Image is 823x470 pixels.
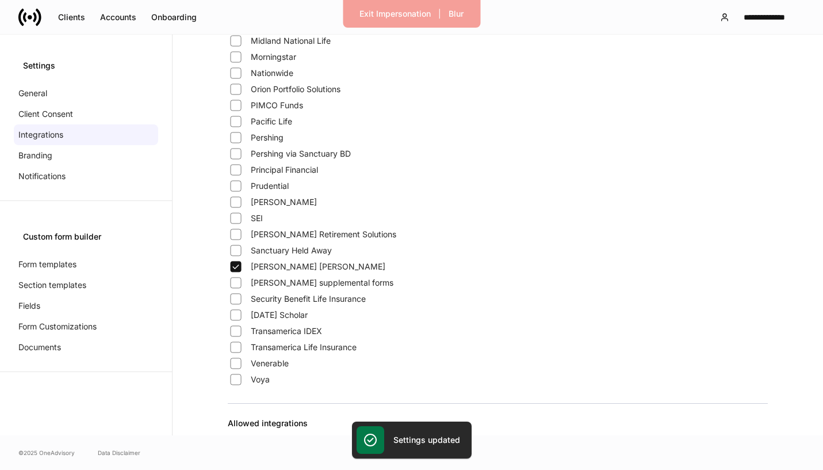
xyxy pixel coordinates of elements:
[251,116,292,127] span: Pacific Life
[251,309,308,321] span: [DATE] Scholar
[14,316,158,337] a: Form Customizations
[359,8,431,20] div: Exit Impersonation
[98,448,140,457] a: Data Disclaimer
[251,132,284,143] span: Pershing
[18,259,76,270] p: Form templates
[14,337,158,358] a: Documents
[14,275,158,295] a: Section templates
[18,342,61,353] p: Documents
[251,245,332,256] span: Sanctuary Held Away
[18,170,66,182] p: Notifications
[251,164,318,176] span: Principal Financial
[251,148,351,160] span: Pershing via Sanctuary BD
[18,300,40,312] p: Fields
[23,231,149,242] div: Custom form builder
[18,150,52,161] p: Branding
[251,100,303,111] span: PIMCO Funds
[14,83,158,104] a: General
[251,67,293,79] span: Nationwide
[228,418,768,443] div: Allowed integrations
[18,448,75,457] span: © 2025 OneAdvisory
[251,196,317,208] span: [PERSON_NAME]
[251,358,289,369] span: Venerable
[251,342,357,353] span: Transamerica Life Insurance
[51,8,93,26] button: Clients
[14,124,158,145] a: Integrations
[14,254,158,275] a: Form templates
[93,8,144,26] button: Accounts
[251,51,296,63] span: Morningstar
[151,12,197,23] div: Onboarding
[251,213,263,224] span: SEI
[18,279,86,291] p: Section templates
[441,5,471,23] button: Blur
[14,295,158,316] a: Fields
[144,8,204,26] button: Onboarding
[393,434,460,446] h5: Settings updated
[14,166,158,187] a: Notifications
[251,374,270,385] span: Voya
[251,293,366,305] span: Security Benefit Life Insurance
[100,12,136,23] div: Accounts
[58,12,85,23] div: Clients
[352,5,438,23] button: Exit Impersonation
[251,277,393,289] span: [PERSON_NAME] supplemental forms
[251,261,385,272] span: [PERSON_NAME] [PERSON_NAME]
[23,60,149,71] div: Settings
[18,88,47,99] p: General
[18,129,63,141] p: Integrations
[251,84,340,95] span: Orion Portfolio Solutions
[14,145,158,166] a: Branding
[251,35,331,47] span: Midland National Life
[251,180,289,192] span: Prudential
[18,108,73,120] p: Client Consent
[18,321,97,332] p: Form Customizations
[251,325,322,337] span: Transamerica IDEX
[14,104,158,124] a: Client Consent
[449,8,464,20] div: Blur
[251,229,396,240] span: [PERSON_NAME] Retirement Solutions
